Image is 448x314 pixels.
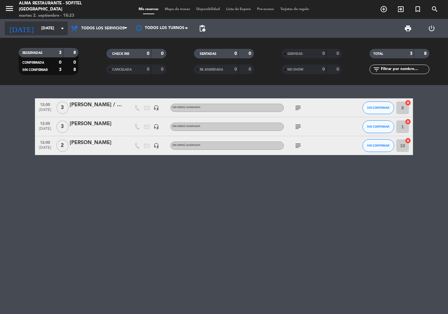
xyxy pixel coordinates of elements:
span: Lista de Espera [223,8,254,11]
strong: 0 [161,51,165,56]
strong: 0 [336,67,340,72]
strong: 0 [249,67,253,72]
i: search [431,5,439,13]
span: pending_actions [198,25,206,32]
span: Sin menú asignado [172,106,200,109]
span: print [404,25,412,32]
i: menu [5,4,14,13]
i: power_settings_new [428,25,435,32]
button: menu [5,4,14,15]
i: exit_to_app [397,5,405,13]
span: 12:00 [37,119,53,127]
i: cancel [405,119,411,125]
span: CANCELADA [112,68,132,71]
span: NO SHOW [287,68,303,71]
span: RESERVADAS [22,51,43,55]
span: CONFIRMADA [22,61,44,64]
strong: 3 [59,50,61,55]
div: [PERSON_NAME] [70,120,123,128]
span: SIN CONFIRMAR [367,106,390,109]
button: SIN CONFIRMAR [363,139,394,152]
div: [PERSON_NAME] [70,139,123,147]
span: 2 [56,139,69,152]
span: Sin menú asignado [172,125,200,128]
span: Disponibilidad [193,8,223,11]
span: 12:00 [37,138,53,146]
div: Alma restaurante - Sofitel [GEOGRAPHIC_DATA] [19,0,107,13]
span: SIN CONFIRMAR [367,144,390,147]
span: [DATE] [37,146,53,153]
span: CHECK INS [112,52,129,55]
strong: 3 [410,51,412,56]
span: SIN CONFIRMAR [22,68,48,72]
i: filter_list [373,66,380,73]
span: [DATE] [37,127,53,134]
span: SIN CONFIRMAR [367,125,390,128]
span: Mapa de mesas [162,8,193,11]
strong: 0 [73,60,77,65]
span: [DATE] [37,108,53,115]
i: [DATE] [5,21,38,35]
button: SIN CONFIRMAR [363,102,394,114]
i: subject [294,123,302,131]
i: arrow_drop_down [59,25,66,32]
i: cancel [405,100,411,106]
i: cancel [405,137,411,144]
strong: 0 [161,67,165,72]
i: subject [294,104,302,112]
span: TOTAL [373,52,383,55]
i: add_circle_outline [380,5,388,13]
span: Mis reservas [136,8,162,11]
i: headset_mic [153,124,159,130]
span: SENTADAS [200,52,216,55]
div: LOG OUT [420,19,444,38]
span: Sin menú asignado [172,144,200,147]
strong: 0 [234,51,237,56]
i: turned_in_not [414,5,422,13]
strong: 0 [59,60,61,65]
span: Pre-acceso [254,8,278,11]
button: SIN CONFIRMAR [363,120,394,133]
i: subject [294,142,302,149]
strong: 3 [59,67,61,72]
strong: 0 [147,67,149,72]
span: 3 [56,102,69,114]
strong: 0 [336,51,340,56]
i: headset_mic [153,143,159,148]
span: SERVIDAS [287,52,303,55]
input: Filtrar por nombre... [380,66,429,73]
i: headset_mic [153,105,159,111]
div: [PERSON_NAME] / [PERSON_NAME] [70,101,123,109]
strong: 0 [147,51,149,56]
strong: 8 [73,67,77,72]
strong: 0 [322,67,325,72]
strong: 0 [322,51,325,56]
span: RE AGENDADA [200,68,223,71]
span: Todos los servicios [81,26,125,31]
span: Tarjetas de regalo [278,8,313,11]
span: 3 [56,120,69,133]
strong: 0 [234,67,237,72]
div: martes 2. septiembre - 18:23 [19,13,107,19]
span: 12:00 [37,101,53,108]
strong: 0 [249,51,253,56]
strong: 8 [424,51,428,56]
strong: 8 [73,50,77,55]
